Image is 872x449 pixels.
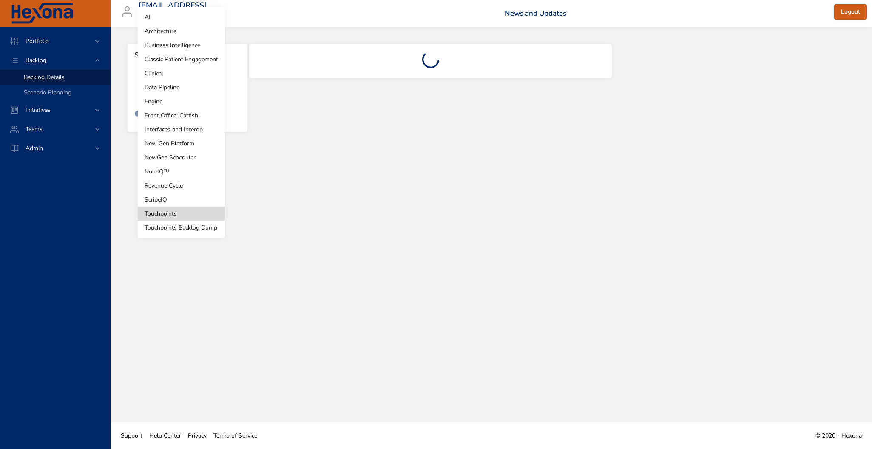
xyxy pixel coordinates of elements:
[138,38,225,52] li: Business Intelligence
[138,10,225,24] li: AI
[138,151,225,165] li: NewGen Scheduler
[138,52,225,66] li: Classic Patient Engagement
[138,108,225,122] li: Front Office: Catfish
[138,179,225,193] li: Revenue Cycle
[138,24,225,38] li: Architecture
[138,122,225,136] li: Interfaces and Interop
[138,136,225,151] li: New Gen Platform
[138,80,225,94] li: Data Pipeline
[138,221,225,235] li: Touchpoints Backlog Dump
[138,66,225,80] li: Clinical
[138,193,225,207] li: ScribeIQ
[138,165,225,179] li: NoteIQ™
[138,207,225,221] li: Touchpoints
[138,94,225,108] li: Engine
